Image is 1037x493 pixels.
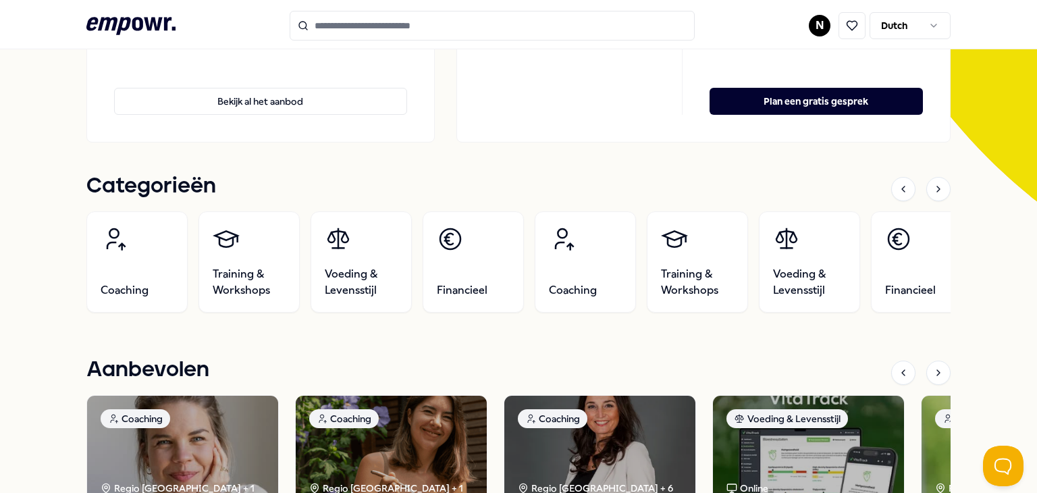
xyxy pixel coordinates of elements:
button: Bekijk al het aanbod [114,88,407,115]
a: Coaching [535,211,636,313]
div: Coaching [101,409,170,428]
span: Training & Workshops [661,266,734,299]
a: Bekijk al het aanbod [114,66,407,115]
div: Coaching [935,409,1005,428]
span: Voeding & Levensstijl [773,266,846,299]
h1: Categorieën [86,170,216,203]
a: Coaching [86,211,188,313]
span: Voeding & Levensstijl [325,266,398,299]
input: Search for products, categories or subcategories [290,11,695,41]
button: N [809,15,830,36]
a: Voeding & Levensstijl [311,211,412,313]
h1: Aanbevolen [86,353,209,387]
a: Training & Workshops [647,211,748,313]
div: Coaching [309,409,379,428]
span: Financieel [885,282,936,299]
a: Financieel [871,211,972,313]
span: Training & Workshops [213,266,286,299]
span: Coaching [101,282,149,299]
button: Plan een gratis gesprek [710,88,923,115]
a: Training & Workshops [198,211,300,313]
div: Coaching [518,409,587,428]
a: Financieel [423,211,524,313]
div: Voeding & Levensstijl [726,409,848,428]
a: Voeding & Levensstijl [759,211,860,313]
iframe: Help Scout Beacon - Open [983,446,1023,486]
span: Financieel [437,282,487,299]
span: Coaching [549,282,597,299]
